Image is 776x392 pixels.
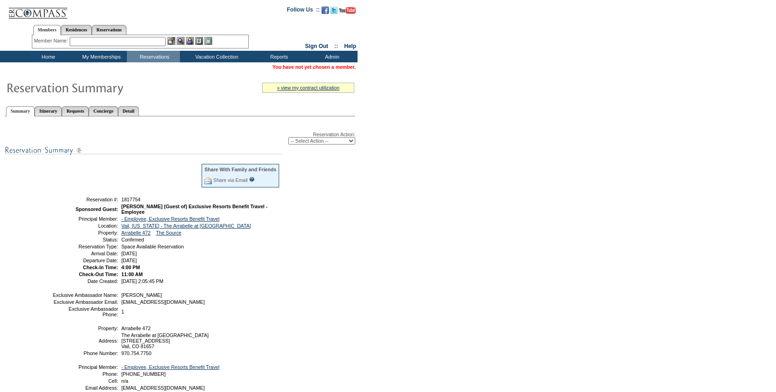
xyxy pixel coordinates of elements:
[186,37,194,45] img: Impersonate
[121,332,209,349] span: The Arrabelle at [GEOGRAPHIC_DATA] [STREET_ADDRESS] Vail, CO 81657
[52,292,118,298] td: Exclusive Ambassador Name:
[21,51,74,62] td: Home
[167,37,175,45] img: b_edit.gif
[52,332,118,349] td: Address:
[79,271,118,277] strong: Check-Out Time:
[121,385,205,391] span: [EMAIL_ADDRESS][DOMAIN_NAME]
[52,223,118,229] td: Location:
[52,326,118,331] td: Property:
[121,299,205,305] span: [EMAIL_ADDRESS][DOMAIN_NAME]
[62,106,89,116] a: Requests
[251,51,304,62] td: Reports
[156,230,181,235] a: The Source
[177,37,185,45] img: View
[330,6,338,14] img: Follow us on Twitter
[121,230,150,235] a: Arrabelle 472
[121,378,128,384] span: n/a
[52,251,118,256] td: Arrival Date:
[52,371,118,377] td: Phone:
[121,251,137,256] span: [DATE]
[52,197,118,202] td: Reservation #:
[121,364,220,370] a: - Employee, Exclusive Resorts Benefit Travel
[52,350,118,356] td: Phone Number:
[330,9,338,15] a: Follow us on Twitter
[118,106,139,116] a: Detail
[121,371,166,377] span: [PHONE_NUMBER]
[339,9,356,15] a: Subscribe to our YouTube Channel
[322,9,329,15] a: Become our fan on Facebook
[121,197,141,202] span: 1817754
[121,278,163,284] span: [DATE] 2:05:45 PM
[52,306,118,317] td: Exclusive Ambassador Phone:
[52,230,118,235] td: Property:
[287,6,320,17] td: Follow Us ::
[83,265,118,270] strong: Check-In Time:
[33,25,61,35] a: Members
[89,106,118,116] a: Concierge
[121,258,137,263] span: [DATE]
[52,364,118,370] td: Principal Member:
[305,43,328,49] a: Sign Out
[6,78,191,96] img: Reservaton Summary
[92,25,126,35] a: Reservations
[277,85,340,90] a: » view my contract utilization
[180,51,251,62] td: Vacation Collection
[121,271,143,277] span: 11:00 AM
[52,244,118,249] td: Reservation Type:
[273,64,356,70] span: You have not yet chosen a member.
[76,206,118,212] strong: Sponsored Guest:
[5,145,281,156] img: subTtlResSummary.gif
[322,6,329,14] img: Become our fan on Facebook
[34,37,70,45] div: Member Name:
[52,378,118,384] td: Cell:
[121,265,140,270] span: 4:00 PM
[52,278,118,284] td: Date Created:
[249,177,255,182] input: What is this?
[195,37,203,45] img: Reservations
[35,106,62,116] a: Itinerary
[334,43,338,49] span: ::
[6,106,35,116] a: Summary
[304,51,358,62] td: Admin
[52,216,118,222] td: Principal Member:
[61,25,92,35] a: Residences
[52,299,118,305] td: Exclusive Ambassador Email:
[121,216,220,222] a: - Employee, Exclusive Resorts Benefit Travel
[121,204,268,215] span: [PERSON_NAME] (Guest of) Exclusive Resorts Benefit Travel - Employee
[121,244,184,249] span: Space Available Reservation
[339,7,356,14] img: Subscribe to our YouTube Channel
[213,177,248,183] a: Share via Email
[121,309,124,314] span: 1
[121,350,151,356] span: 970.754.7750
[121,223,251,229] a: Vail, [US_STATE] - The Arrabelle at [GEOGRAPHIC_DATA]
[52,258,118,263] td: Departure Date:
[121,292,162,298] span: [PERSON_NAME]
[204,37,212,45] img: b_calculator.gif
[74,51,127,62] td: My Memberships
[127,51,180,62] td: Reservations
[52,385,118,391] td: Email Address:
[52,237,118,242] td: Status:
[344,43,356,49] a: Help
[121,326,150,331] span: Arrabelle 472
[121,237,144,242] span: Confirmed
[204,167,276,172] div: Share With Family and Friends
[5,132,355,145] div: Reservation Action:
